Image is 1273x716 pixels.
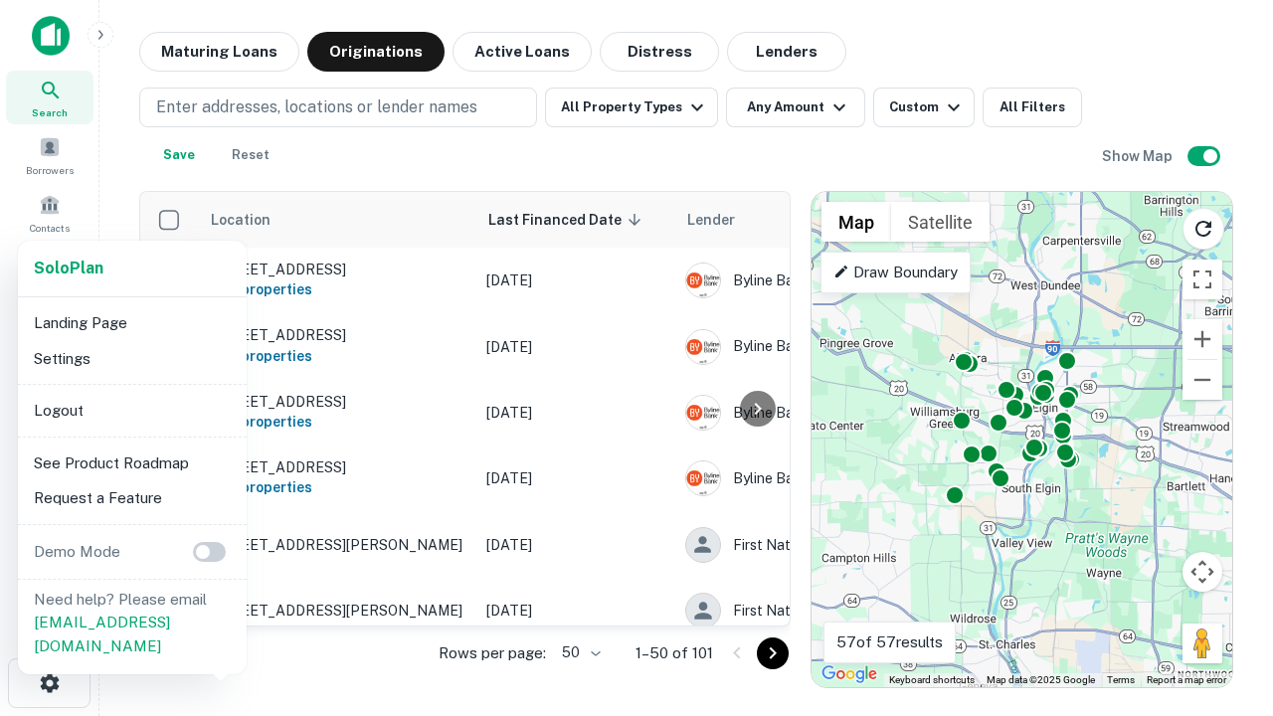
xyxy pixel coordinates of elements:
li: Request a Feature [26,480,239,516]
li: Settings [26,341,239,377]
li: Logout [26,393,239,429]
iframe: Chat Widget [1174,557,1273,652]
p: Demo Mode [26,540,128,564]
a: SoloPlan [34,257,103,280]
strong: Solo Plan [34,259,103,277]
li: See Product Roadmap [26,446,239,481]
p: Need help? Please email [34,588,231,658]
a: [EMAIL_ADDRESS][DOMAIN_NAME] [34,614,170,654]
li: Landing Page [26,305,239,341]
